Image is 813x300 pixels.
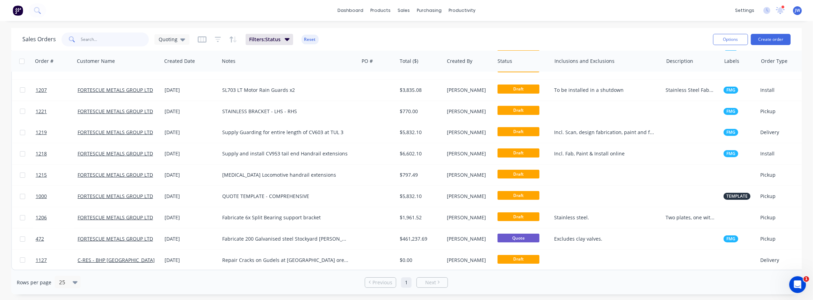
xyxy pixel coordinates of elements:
[165,171,217,178] div: [DATE]
[400,193,439,200] div: $5,832.10
[222,257,349,264] div: Repair Cracks on Gudels at [GEOGRAPHIC_DATA] orecar repair shop as per Aben reports.
[554,150,655,157] div: Incl. Fab, Paint & Install online
[246,34,293,45] button: Filters:Status
[78,235,153,242] a: FORTESCUE METALS GROUP LTD
[400,257,439,264] div: $0.00
[724,87,738,94] button: FMG
[36,235,44,242] span: 472
[498,255,539,264] span: Draft
[760,150,803,157] div: Install
[36,150,47,157] span: 1218
[36,214,47,221] span: 1206
[165,129,217,136] div: [DATE]
[726,150,735,157] span: FMG
[78,193,153,199] a: FORTESCUE METALS GROUP LTD
[447,58,472,65] div: Created By
[726,235,735,242] span: FMG
[334,5,367,16] a: dashboard
[789,276,806,293] iframe: Intercom live chat
[724,193,750,200] button: TEMPLATE
[417,279,448,286] a: Next page
[554,129,655,136] div: Incl. Scan, design fabrication, paint and fasteners. Excl. Install (offline required)
[726,87,735,94] span: FMG
[804,276,809,282] span: 1
[36,87,47,94] span: 1207
[666,87,715,94] div: Stainless Steel Fabrication
[36,143,78,164] a: 1218
[447,214,490,221] div: [PERSON_NAME]
[498,58,512,65] div: Status
[498,85,539,93] span: Draft
[400,214,439,221] div: $1,961.52
[400,129,439,136] div: $5,832.10
[447,235,490,242] div: [PERSON_NAME]
[78,65,153,72] a: FORTESCUE METALS GROUP LTD
[165,150,217,157] div: [DATE]
[36,207,78,228] a: 1206
[36,186,78,207] a: 1000
[445,5,479,16] div: productivity
[165,214,217,221] div: [DATE]
[732,5,758,16] div: settings
[795,7,800,14] span: JW
[159,36,177,43] span: Quoting
[365,279,396,286] a: Previous page
[498,127,539,136] span: Draft
[222,150,349,157] div: Supply and install CV953 tail end Handrail extensions
[372,279,392,286] span: Previous
[760,214,803,221] div: Pickup
[760,171,803,178] div: Pickup
[222,171,349,178] div: [MEDICAL_DATA] Locomotive handrail extensions
[222,58,235,65] div: Notes
[554,214,655,221] div: Stainless steel.
[726,108,735,115] span: FMG
[498,191,539,200] span: Draft
[666,214,715,221] div: Two plates, one with milled groove joined together with stainless steel wire rope
[498,170,539,178] span: Draft
[222,235,349,242] div: Fabricate 200 Galvanised steel Stockyard [PERSON_NAME] spools as per new design 9359-1
[554,58,615,65] div: Inclusions and Exclusions
[35,58,53,65] div: Order #
[362,58,373,65] div: PO #
[447,150,490,157] div: [PERSON_NAME]
[222,108,349,115] div: STAINLESS BRACKET - LHS - RHS
[425,279,436,286] span: Next
[36,193,47,200] span: 1000
[760,257,803,264] div: Delivery
[724,58,739,65] div: Labels
[447,257,490,264] div: [PERSON_NAME]
[447,171,490,178] div: [PERSON_NAME]
[36,250,78,271] a: 1127
[78,87,153,93] a: FORTESCUE METALS GROUP LTD
[165,108,217,115] div: [DATE]
[78,108,153,115] a: FORTESCUE METALS GROUP LTD
[413,5,445,16] div: purchasing
[17,279,51,286] span: Rows per page
[726,129,735,136] span: FMG
[760,193,803,200] div: Pickup
[394,5,413,16] div: sales
[302,35,319,44] button: Reset
[222,129,349,136] div: Supply Guarding for entire length of CV603 at TUL 3
[78,150,153,157] a: FORTESCUE METALS GROUP LTD
[13,5,23,16] img: Factory
[81,32,149,46] input: Search...
[447,193,490,200] div: [PERSON_NAME]
[165,87,217,94] div: [DATE]
[164,58,195,65] div: Created Date
[400,58,418,65] div: Total ($)
[362,277,451,288] ul: Pagination
[400,235,439,242] div: $461,237.69
[36,129,47,136] span: 1219
[367,5,394,16] div: products
[760,129,803,136] div: Delivery
[724,235,738,242] button: FMG
[447,87,490,94] div: [PERSON_NAME]
[36,228,78,249] a: 472
[498,212,539,221] span: Draft
[554,87,655,94] div: To be installed in a shutdown
[760,235,803,242] div: Pickup
[77,58,115,65] div: Customer Name
[760,108,803,115] div: Pickup
[78,214,153,221] a: FORTESCUE METALS GROUP LTD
